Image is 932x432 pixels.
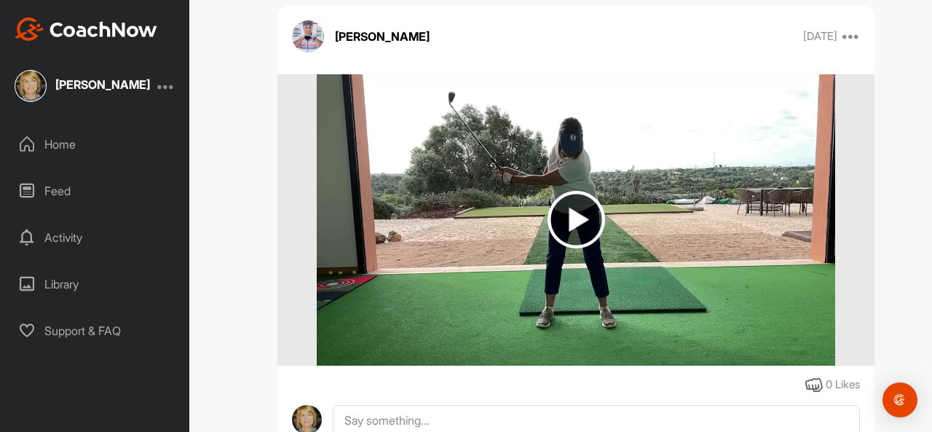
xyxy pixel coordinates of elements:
div: Home [8,126,183,162]
div: Library [8,266,183,302]
div: Open Intercom Messenger [882,382,917,417]
img: play [548,191,605,248]
p: [PERSON_NAME] [335,28,430,45]
img: CoachNow [15,17,157,41]
img: media [317,74,834,366]
img: avatar [292,20,324,52]
div: Support & FAQ [8,313,183,349]
div: [PERSON_NAME] [55,79,150,90]
div: 0 Likes [826,377,860,393]
div: Feed [8,173,183,209]
div: Activity [8,219,183,256]
p: [DATE] [803,29,837,44]
img: square_4261c2582d04ccb31d657cdb9e2d0a30.jpg [15,70,47,102]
